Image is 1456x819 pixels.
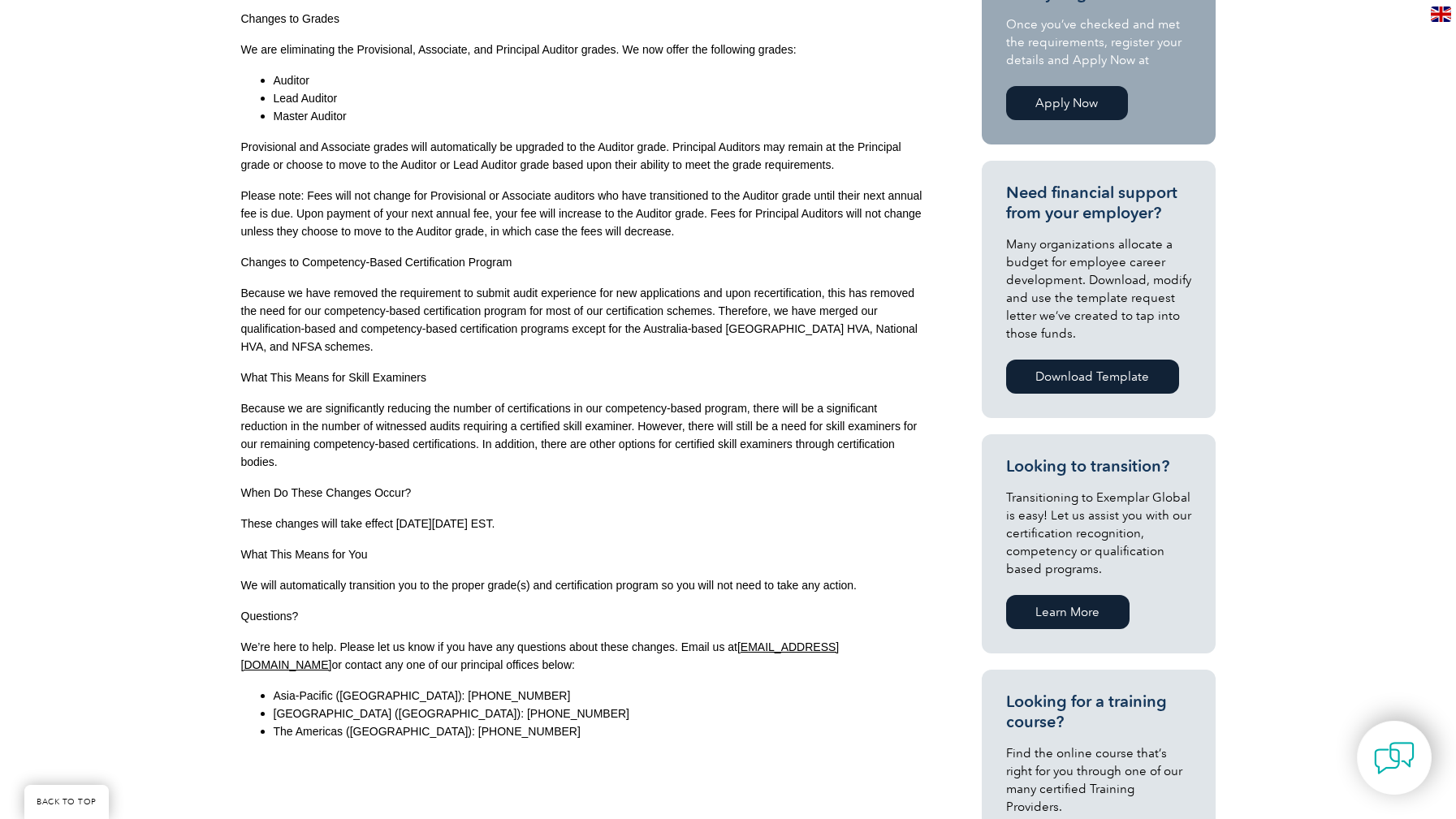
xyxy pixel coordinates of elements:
[241,43,797,56] span: We are eliminating the Provisional, Associate, and Principal Auditor grades. We now offer the fol...
[1006,692,1191,732] h3: Looking for a training course?
[241,517,495,530] span: These changes will take effect [DATE][DATE] EST.
[241,371,426,384] span: What This Means for Skill Examiners
[1006,489,1191,578] p: Transitioning to Exemplar Global is easy! Let us assist you with our certification recognition, c...
[241,610,299,623] span: Questions?
[24,785,109,819] a: BACK TO TOP
[1006,86,1128,120] a: Apply Now
[1006,360,1179,394] a: Download Template
[274,689,571,702] span: Asia-Pacific ([GEOGRAPHIC_DATA]): [PHONE_NUMBER]
[241,12,339,25] span: Changes to Grades
[1006,15,1191,69] p: Once you’ve checked and met the requirements, register your details and Apply Now at
[1431,6,1451,22] img: en
[1006,235,1191,343] p: Many organizations allocate a budget for employee career development. Download, modify and use th...
[274,74,309,87] span: Auditor
[241,287,918,353] span: Because we have removed the requirement to submit audit experience for new applications and upon ...
[274,110,347,123] span: Master Auditor
[1006,595,1130,629] a: Learn More
[241,189,922,238] span: Please note: Fees will not change for Provisional or Associate auditors who have transitioned to ...
[241,579,857,592] span: We will automatically transition you to the proper grade(s) and certification program so you will...
[241,256,512,269] span: Changes to Competency-Based Certification Program
[1006,183,1191,223] h3: Need financial support from your employer?
[241,548,368,561] span: What This Means for You
[241,402,918,468] span: Because we are significantly reducing the number of certifications in our competency-based progra...
[1006,744,1191,816] p: Find the online course that’s right for you through one of our many certified Training Providers.
[241,640,737,653] span: We’re here to help. Please let us know if you have any questions about these changes. Email us at
[332,658,575,671] span: or contact any one of our principal offices below:
[274,725,581,738] span: The Americas ([GEOGRAPHIC_DATA]): [PHONE_NUMBER]
[1006,456,1191,476] h3: Looking to transition?
[241,140,901,171] span: Provisional and Associate grades will automatically be upgraded to the Auditor grade. Principal A...
[274,92,338,105] span: Lead Auditor
[274,707,629,720] span: [GEOGRAPHIC_DATA] ([GEOGRAPHIC_DATA]): [PHONE_NUMBER]
[241,486,412,499] span: When Do These Changes Occur?
[1374,738,1415,778] img: contact-chat.png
